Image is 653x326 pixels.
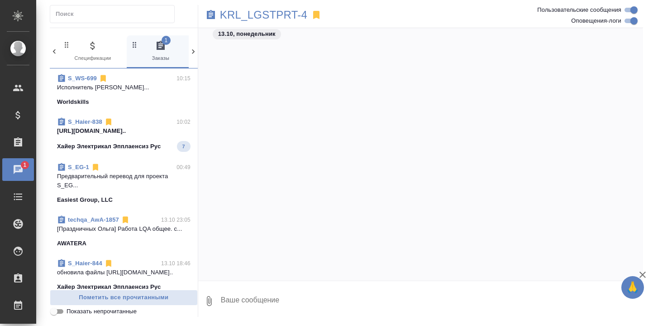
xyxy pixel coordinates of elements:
[50,68,198,112] div: S_WS-69910:15Исполнитель [PERSON_NAME]...Worldskills
[176,117,191,127] p: 10:02
[68,260,102,267] a: S_Haier-844
[99,74,108,83] svg: Отписаться
[91,163,100,172] svg: Отписаться
[162,36,171,45] span: 1
[57,224,191,234] p: [Праздничных Ольга] Работа LQA общее. с...
[50,290,198,306] button: Пометить все прочитанными
[571,16,621,25] span: Оповещения-логи
[50,112,198,157] div: S_Haier-83810:02[URL][DOMAIN_NAME]..Хайер Электрикал Эпплаенсиз Рус7
[218,29,276,39] p: 13.10, понедельник
[537,5,621,15] span: Пользовательские сообщения
[57,142,161,151] p: Хайер Электрикал Эпплаенсиз Рус
[57,172,191,190] p: Предварительный перевод для проекта S_EG...
[220,10,307,19] a: KRL_LGSTPRT-4
[161,215,191,224] p: 13.10 23:05
[68,216,119,223] a: techqa_AwA-1857
[55,292,193,303] span: Пометить все прочитанными
[68,118,102,125] a: S_Haier-838
[161,259,191,268] p: 13.10 18:46
[57,239,86,248] p: AWATERA
[130,40,191,63] span: Заказы
[621,276,644,299] button: 🙏
[57,83,191,92] p: Исполнитель [PERSON_NAME]...
[176,163,191,172] p: 00:49
[57,268,191,277] p: обновила файлы [URL][DOMAIN_NAME]..
[57,97,89,107] p: Worldskills
[68,75,97,82] a: S_WS-699
[62,40,123,63] span: Спецификации
[67,307,137,316] span: Показать непрочитанные
[62,40,71,49] svg: Зажми и перетащи, чтобы поменять порядок вкладок
[2,158,34,181] a: 1
[50,253,198,297] div: S_Haier-84413.10 18:46обновила файлы [URL][DOMAIN_NAME]..Хайер Электрикал Эпплаенсиз Рус
[121,215,130,224] svg: Отписаться
[57,282,161,292] p: Хайер Электрикал Эпплаенсиз Рус
[104,259,113,268] svg: Отписаться
[50,210,198,253] div: techqa_AwA-185713.10 23:05[Праздничных Ольга] Работа LQA общее. с...AWATERA
[176,74,191,83] p: 10:15
[68,164,89,170] a: S_EG-1
[625,278,640,297] span: 🙏
[18,161,32,170] span: 1
[50,157,198,210] div: S_EG-100:49Предварительный перевод для проекта S_EG...Easiest Group, LLC​
[56,8,174,20] input: Поиск
[177,142,191,151] span: 7
[57,127,191,136] p: [URL][DOMAIN_NAME]..
[130,40,139,49] svg: Зажми и перетащи, чтобы поменять порядок вкладок
[57,195,113,204] p: Easiest Group, LLC​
